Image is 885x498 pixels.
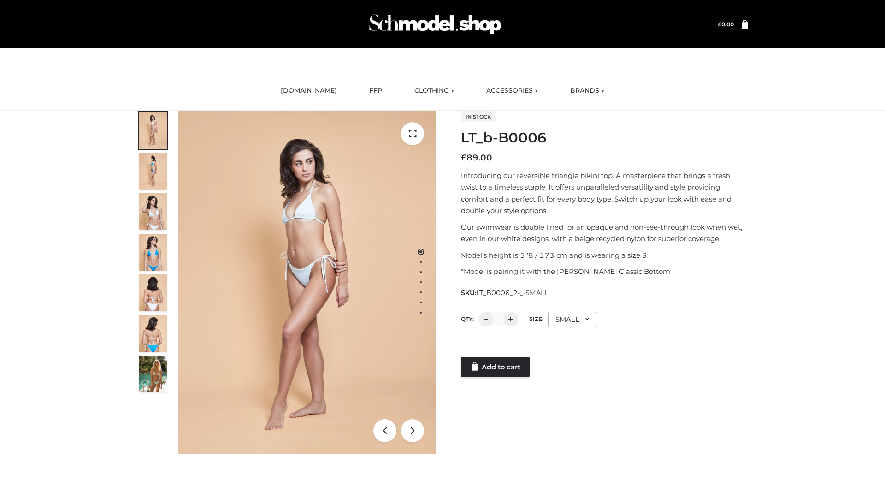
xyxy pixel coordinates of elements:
[139,193,167,230] img: ArielClassicBikiniTop_CloudNine_AzureSky_OW114ECO_3-scaled.jpg
[178,111,436,454] img: ArielClassicBikiniTop_CloudNine_AzureSky_OW114ECO_1
[476,289,548,297] span: LT_B0006_2-_-SMALL
[461,221,748,245] p: Our swimwear is double lined for an opaque and non-see-through look when wet, even in our white d...
[139,274,167,311] img: ArielClassicBikiniTop_CloudNine_AzureSky_OW114ECO_7-scaled.jpg
[407,81,461,101] a: CLOTHING
[718,21,734,28] bdi: 0.00
[274,81,344,101] a: [DOMAIN_NAME]
[461,170,748,217] p: Introducing our reversible triangle bikini top. A masterpiece that brings a fresh twist to a time...
[461,153,492,163] bdi: 89.00
[362,81,389,101] a: FFP
[139,234,167,271] img: ArielClassicBikiniTop_CloudNine_AzureSky_OW114ECO_4-scaled.jpg
[461,249,748,261] p: Model’s height is 5 ‘8 / 173 cm and is wearing a size S.
[718,21,734,28] a: £0.00
[461,357,530,377] a: Add to cart
[461,266,748,278] p: *Model is pairing it with the [PERSON_NAME] Classic Bottom
[461,153,466,163] span: £
[718,21,721,28] span: £
[139,315,167,352] img: ArielClassicBikiniTop_CloudNine_AzureSky_OW114ECO_8-scaled.jpg
[139,153,167,190] img: ArielClassicBikiniTop_CloudNine_AzureSky_OW114ECO_2-scaled.jpg
[366,6,504,42] img: Schmodel Admin 964
[461,111,496,122] span: In stock
[563,81,611,101] a: BRANDS
[461,130,748,146] h1: LT_b-B0006
[461,315,474,322] label: QTY:
[139,112,167,149] img: ArielClassicBikiniTop_CloudNine_AzureSky_OW114ECO_1-scaled.jpg
[479,81,545,101] a: ACCESSORIES
[529,315,543,322] label: Size:
[139,356,167,392] img: Arieltop_CloudNine_AzureSky2.jpg
[461,287,549,298] span: SKU:
[548,312,596,327] div: SMALL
